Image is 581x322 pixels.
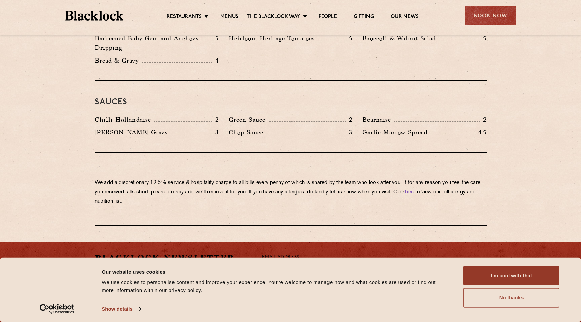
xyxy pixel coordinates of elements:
[95,115,154,124] p: Chilli Hollandaise
[362,115,394,124] p: Bearnaise
[319,14,337,21] a: People
[102,278,448,294] div: We use cookies to personalise content and improve your experience. You're welcome to manage how a...
[212,34,219,43] p: 5
[212,56,219,65] p: 4
[95,252,252,264] h2: Blacklock Newsletter
[95,178,487,206] p: We add a discretionary 12.5% service & hospitality charge to all bills every penny of which is sh...
[262,254,299,261] label: Email Address
[102,268,448,276] div: Our website uses cookies
[229,128,267,137] p: Chop Sauce
[220,14,238,21] a: Menus
[463,266,559,285] button: I'm cool with that
[475,128,487,137] p: 4.5
[212,115,219,124] p: 2
[463,288,559,308] button: No thanks
[247,14,300,21] a: The Blacklock Way
[362,34,439,43] p: Broccoli & Walnut Salad
[95,56,142,65] p: Bread & Gravy
[229,34,318,43] p: Heirloom Heritage Tomatoes
[229,115,269,124] p: Green Sauce
[362,128,431,137] p: Garlic Marrow Spread
[212,128,219,137] p: 3
[95,128,171,137] p: [PERSON_NAME] Gravy
[354,14,374,21] a: Gifting
[346,128,352,137] p: 3
[391,14,419,21] a: Our News
[405,190,415,195] a: here
[465,6,516,25] div: Book Now
[102,304,141,314] a: Show details
[346,115,352,124] p: 2
[346,34,352,43] p: 5
[480,34,487,43] p: 5
[95,34,211,52] p: Barbecued Baby Gem and Anchovy Dripping
[95,98,487,107] h3: Sauces
[28,304,86,314] a: Usercentrics Cookiebot - opens in a new window
[65,11,123,21] img: BL_Textured_Logo-footer-cropped.svg
[167,14,202,21] a: Restaurants
[480,115,487,124] p: 2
